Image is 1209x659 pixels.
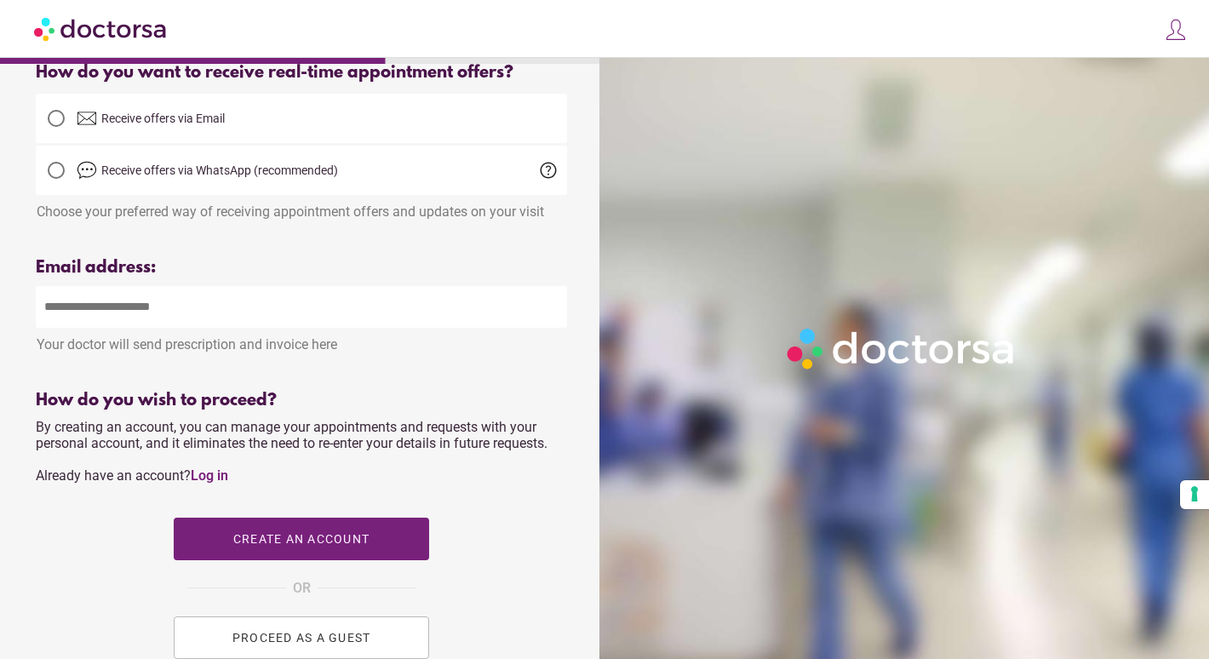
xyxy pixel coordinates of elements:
div: Choose your preferred way of receiving appointment offers and updates on your visit [36,195,567,220]
button: Your consent preferences for tracking technologies [1180,480,1209,509]
span: OR [293,577,311,599]
a: Log in [191,467,228,484]
button: PROCEED AS A GUEST [174,616,429,659]
span: help [538,160,559,181]
button: Create an account [174,518,429,560]
span: PROCEED AS A GUEST [232,631,371,645]
span: Create an account [233,532,370,546]
div: Your doctor will send prescription and invoice here [36,328,567,352]
div: How do you want to receive real-time appointment offers? [36,63,567,83]
img: Doctorsa.com [34,9,169,48]
img: icons8-customer-100.png [1164,18,1188,42]
div: Email address: [36,258,567,278]
img: chat [77,160,97,181]
span: By creating an account, you can manage your appointments and requests with your personal account,... [36,419,547,484]
span: Receive offers via Email [101,112,225,125]
img: email [77,108,97,129]
div: How do you wish to proceed? [36,391,567,410]
span: Receive offers via WhatsApp (recommended) [101,163,338,177]
img: Logo-Doctorsa-trans-White-partial-flat.png [781,322,1023,375]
